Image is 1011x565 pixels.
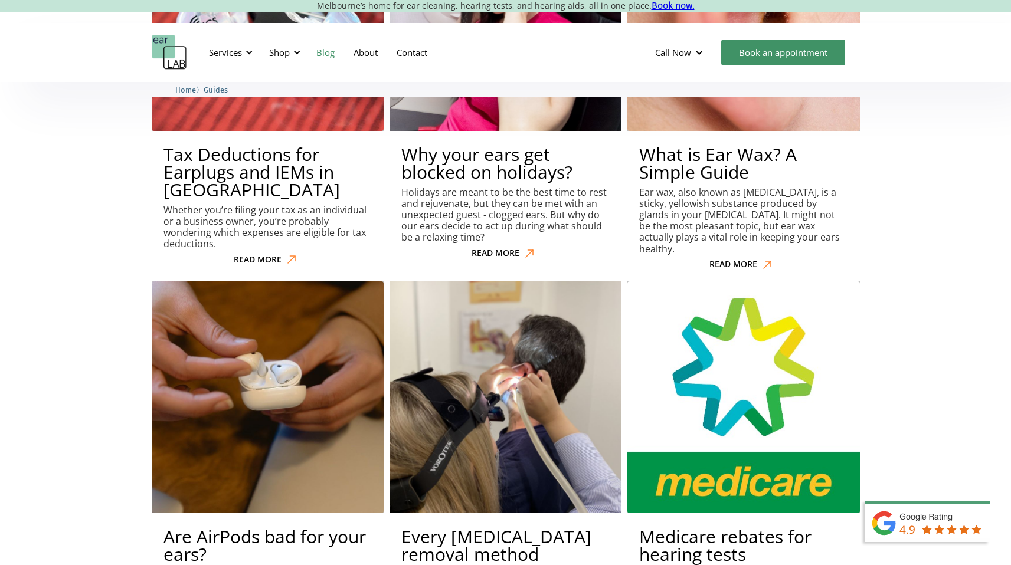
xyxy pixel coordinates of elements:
div: Shop [269,47,290,58]
a: Book an appointment [721,40,845,65]
img: Every earwax removal method compared [388,280,623,514]
span: Guides [204,86,228,94]
img: Medicare rebates for hearing tests [627,281,859,513]
h2: Medicare rebates for hearing tests [639,528,848,563]
img: Are AirPods bad for your ears? [152,281,384,513]
h2: Tax Deductions for Earplugs and IEMs in [GEOGRAPHIC_DATA] [163,146,372,199]
div: READ MORE [709,259,757,270]
a: home [152,35,187,70]
h2: What is Ear Wax? A Simple Guide [639,146,848,181]
div: Services [209,47,242,58]
div: READ MORE [472,248,519,258]
a: Contact [387,35,437,70]
a: About [344,35,387,70]
h2: Why your ears get blocked on holidays? [401,146,610,181]
div: Services [202,35,256,70]
h2: Are AirPods bad for your ears? [163,528,372,563]
div: Call Now [646,35,715,70]
div: Shop [262,35,304,70]
a: Home [175,84,196,95]
p: Ear wax, also known as [MEDICAL_DATA], is a sticky, yellowish substance produced by glands in you... [639,187,848,255]
a: Blog [307,35,344,70]
p: Holidays are meant to be the best time to rest and rejuvenate, but they can be met with an unexpe... [401,187,610,244]
li: 〉 [175,84,204,96]
p: Whether you’re filing your tax as an individual or a business owner, you’re probably wondering wh... [163,205,372,250]
div: Call Now [655,47,691,58]
div: READ MORE [234,255,282,265]
span: Home [175,86,196,94]
a: Guides [204,84,228,95]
